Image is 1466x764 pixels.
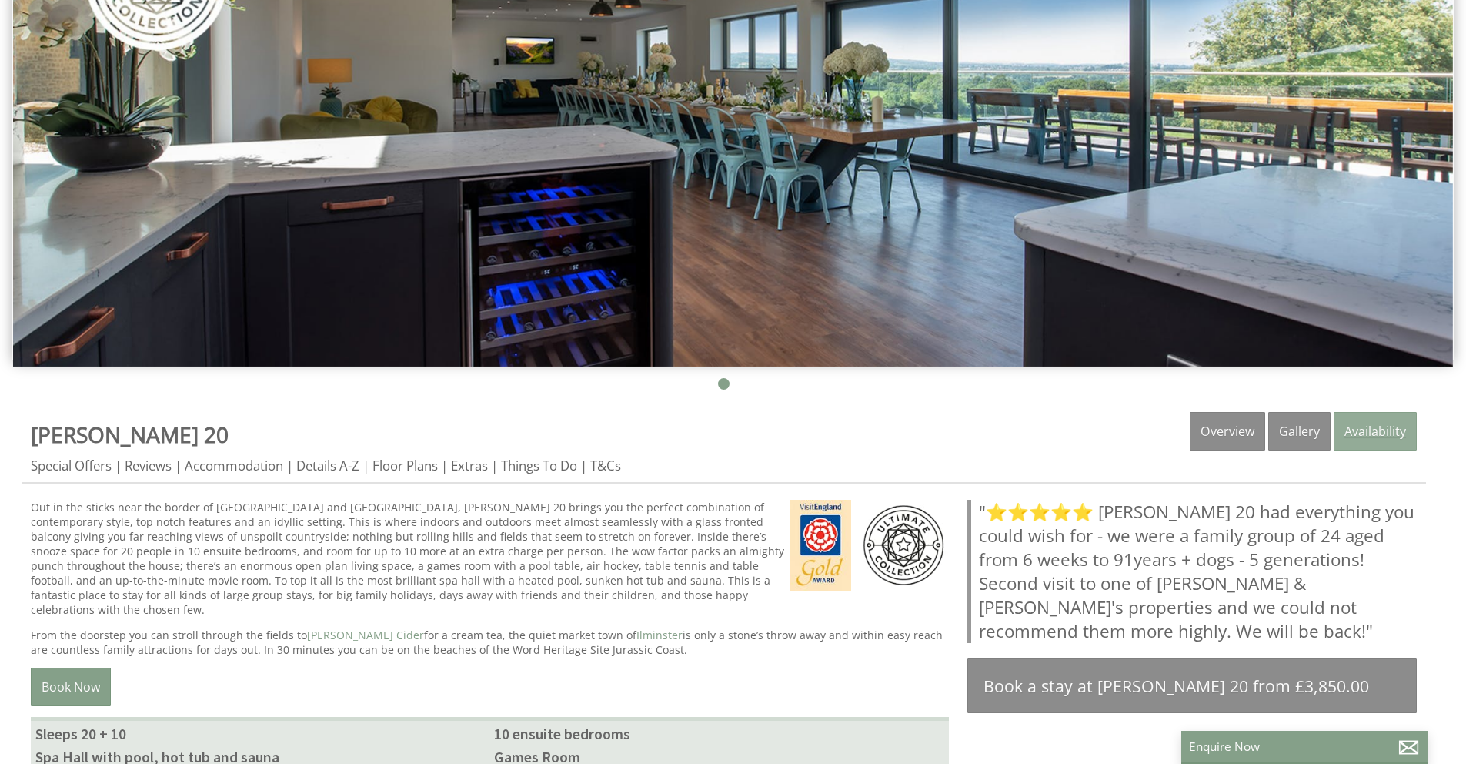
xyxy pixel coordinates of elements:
a: Overview [1190,412,1265,451]
a: Book Now [31,668,111,706]
p: From the doorstep you can stroll through the fields to for a cream tea, the quiet market town of ... [31,628,949,657]
p: Out in the sticks near the border of [GEOGRAPHIC_DATA] and [GEOGRAPHIC_DATA], [PERSON_NAME] 20 br... [31,500,949,617]
a: Extras [451,457,488,474]
li: 10 ensuite bedrooms [489,722,948,746]
a: Ilminster [636,628,683,642]
blockquote: "⭐⭐⭐⭐⭐ [PERSON_NAME] 20 had everything you could wish for - we were a family group of 24 aged fro... [967,500,1417,643]
a: T&Cs [590,457,621,474]
a: Floor Plans [372,457,438,474]
a: [PERSON_NAME] 20 [31,420,229,449]
a: Details A-Z [296,457,359,474]
a: Book a stay at [PERSON_NAME] 20 from £3,850.00 [967,658,1417,713]
a: Reviews [125,457,172,474]
a: Availability [1334,412,1417,451]
img: Ultimate Collection - Ultimate Collection [858,500,948,591]
p: Enquire Now [1189,739,1420,755]
a: Gallery [1268,412,1331,451]
li: Sleeps 20 + 10 [31,722,489,746]
a: [PERSON_NAME] Cider [307,628,424,642]
a: Special Offers [31,457,112,474]
img: Visit England - Gold Award [790,500,851,591]
a: Accommodation [185,457,283,474]
a: Things To Do [501,457,577,474]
